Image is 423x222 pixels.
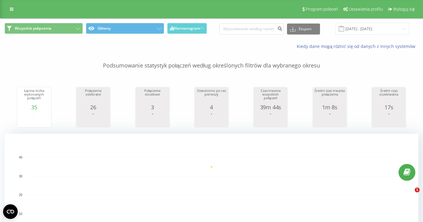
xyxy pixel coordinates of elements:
[78,89,109,104] div: Połączenia odebrane
[19,193,23,197] text: 20
[373,110,404,129] svg: A chart.
[19,156,23,159] text: 40
[255,110,286,129] svg: A chart.
[19,104,50,110] div: 35
[314,110,345,129] svg: A chart.
[415,187,420,192] span: 1
[196,104,227,110] div: 4
[19,175,23,178] text: 30
[314,89,345,104] div: Średni czas trwania połączenia
[174,26,200,31] span: Harmonogram
[219,24,284,35] input: Wyszukiwanie według numeru
[19,110,50,129] svg: A chart.
[86,23,164,34] button: Główny
[78,110,109,129] svg: A chart.
[402,187,417,202] iframe: Intercom live chat
[255,104,286,110] div: 39m 44s
[373,89,404,104] div: Średni czas oczekiwania
[287,24,320,35] button: Eksport
[306,7,338,12] span: Program poleceń
[19,89,50,104] div: Łączna liczba wykonanych połączeń
[393,7,415,12] span: Wyloguj się
[255,89,286,104] div: Czas trwania wszystkich połączeń
[5,23,83,34] button: Wszystkie połączenia
[15,26,51,31] span: Wszystkie połączenia
[349,7,383,12] span: Ustawienia profilu
[196,110,227,129] svg: A chart.
[3,204,18,219] button: Open CMP widget
[297,43,418,49] a: Kiedy dane mogą różnić się od danych z innych systemów
[137,89,168,104] div: Połączenia docelowe
[137,104,168,110] div: 3
[167,23,207,34] button: Harmonogram
[137,110,168,129] svg: A chart.
[78,104,109,110] div: 26
[314,104,345,110] div: 1m 8s
[373,104,404,110] div: 17s
[196,89,227,104] div: Dzwoniono po raz pierwszy
[5,49,418,70] p: Podsumowanie statystyk połączeń według określonych filtrów dla wybranego okresu
[19,212,23,216] text: 10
